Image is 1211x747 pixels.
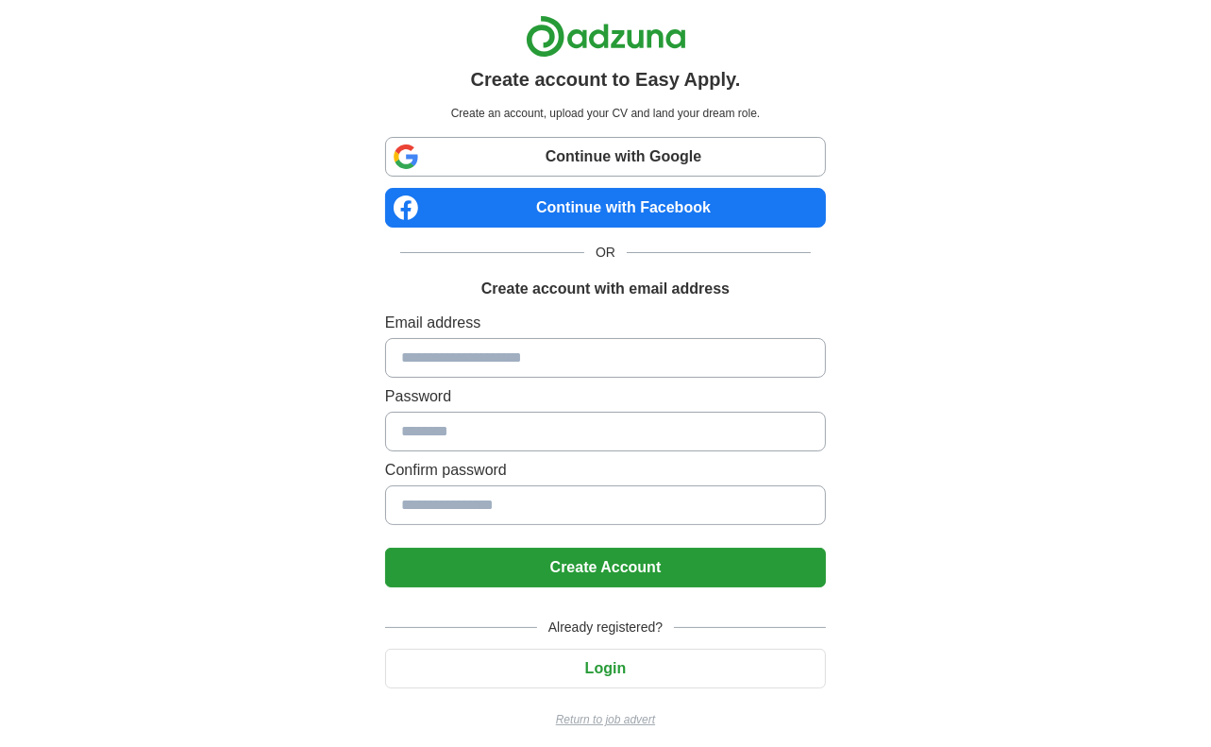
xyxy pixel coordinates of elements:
button: Login [385,649,826,688]
a: Return to job advert [385,711,826,728]
p: Create an account, upload your CV and land your dream role. [389,105,822,122]
label: Confirm password [385,459,826,482]
h1: Create account to Easy Apply. [471,65,741,93]
a: Continue with Google [385,137,826,177]
a: Continue with Facebook [385,188,826,228]
button: Create Account [385,548,826,587]
label: Password [385,385,826,408]
label: Email address [385,312,826,334]
img: Adzuna logo [526,15,686,58]
span: OR [584,243,627,263]
span: Already registered? [537,618,674,637]
a: Login [385,660,826,676]
h1: Create account with email address [481,278,730,300]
